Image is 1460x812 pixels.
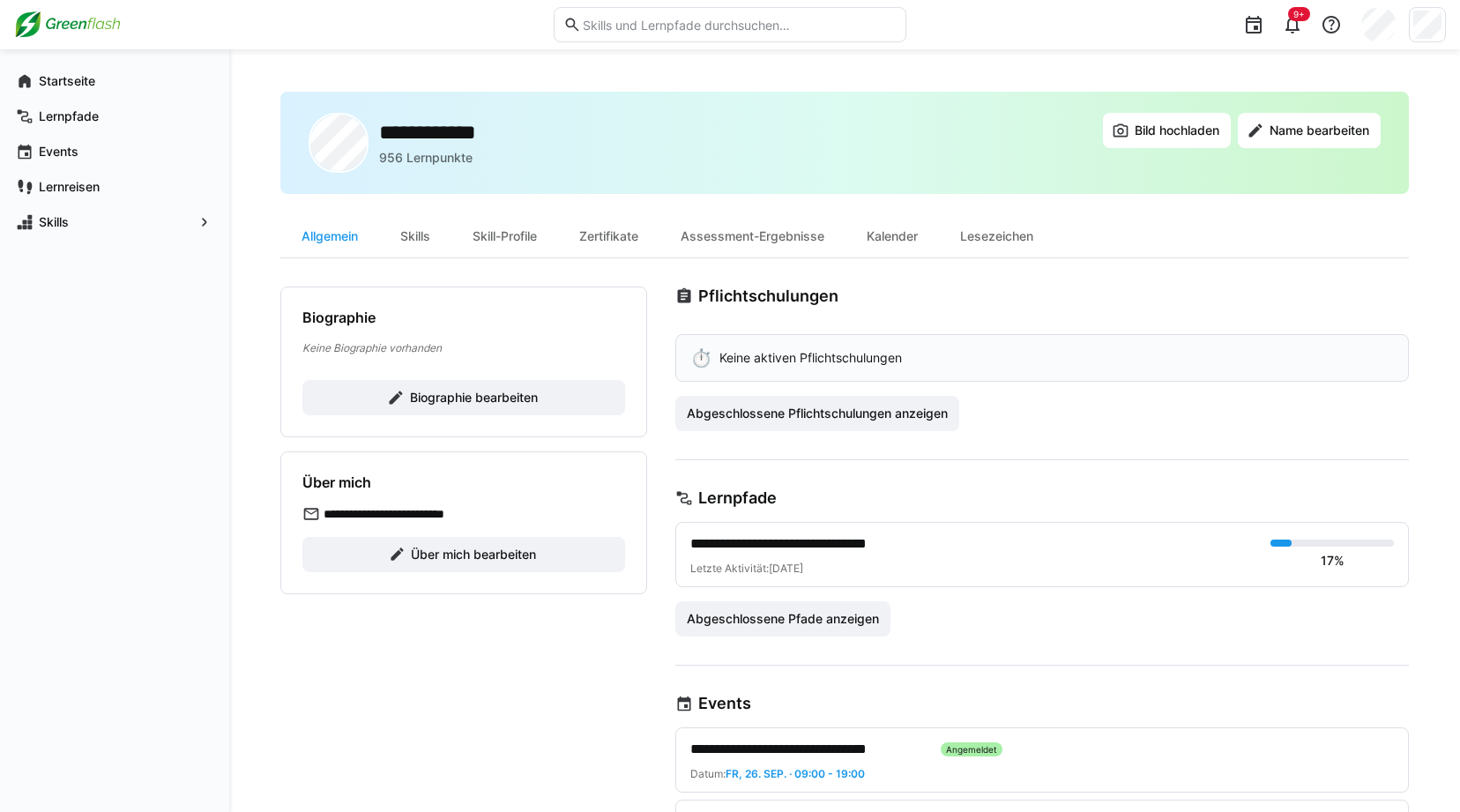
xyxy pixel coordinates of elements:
button: Über mich bearbeiten [302,537,625,572]
button: Name bearbeiten [1238,113,1381,148]
button: Abgeschlossene Pfade anzeigen [675,601,890,637]
div: Kalender [845,215,939,257]
div: Datum: [690,767,1380,781]
h3: Pflichtschulungen [698,287,838,306]
div: Allgemein [280,215,379,257]
span: Über mich bearbeiten [408,546,539,563]
span: Fr, 26. Sep. · 09:00 - 19:00 [726,767,865,780]
div: Skill-Profile [451,215,558,257]
p: Keine aktiven Pflichtschulungen [719,349,902,367]
span: 9+ [1293,9,1305,19]
p: 956 Lernpunkte [379,149,473,167]
div: Assessment-Ergebnisse [659,215,845,257]
div: Zertifikate [558,215,659,257]
div: ⏱️ [690,349,712,367]
h4: Über mich [302,473,371,491]
h3: Events [698,694,751,713]
span: Biographie bearbeiten [407,389,540,406]
span: Bild hochladen [1132,122,1222,139]
div: Lesezeichen [939,215,1054,257]
div: 17% [1321,552,1345,570]
h4: Biographie [302,309,376,326]
div: Letzte Aktivität: [690,562,1256,576]
input: Skills und Lernpfade durchsuchen… [581,17,897,33]
h3: Lernpfade [698,488,777,508]
span: Abgeschlossene Pfade anzeigen [684,610,882,628]
span: Name bearbeiten [1267,122,1372,139]
button: Biographie bearbeiten [302,380,625,415]
button: Bild hochladen [1103,113,1231,148]
span: Angemeldet [946,744,997,755]
span: Abgeschlossene Pflichtschulungen anzeigen [684,405,950,422]
span: [DATE] [769,562,803,575]
div: Skills [379,215,451,257]
button: Abgeschlossene Pflichtschulungen anzeigen [675,396,959,431]
p: Keine Biographie vorhanden [302,340,625,355]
